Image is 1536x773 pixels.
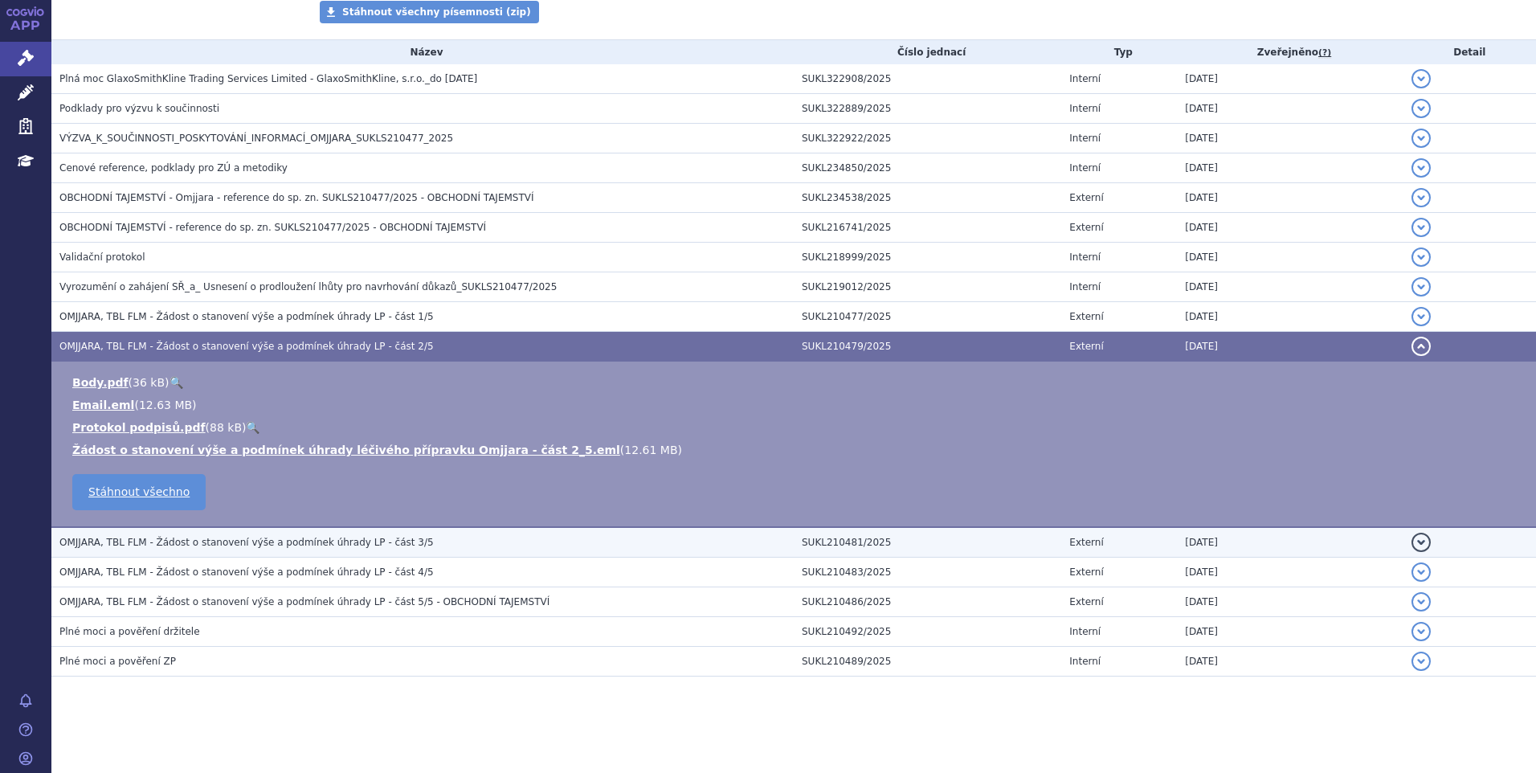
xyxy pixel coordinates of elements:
[794,302,1061,332] td: SUKL210477/2025
[1318,47,1331,59] abbr: (?)
[1069,656,1101,667] span: Interní
[794,527,1061,558] td: SUKL210481/2025
[72,419,1520,436] li: ( )
[59,341,434,352] span: OMJJARA, TBL FLM - Žádost o stanovení výše a podmínek úhrady LP - část 2/5
[1061,40,1177,64] th: Typ
[624,444,677,456] span: 12.61 MB
[1411,307,1431,326] button: detail
[72,399,134,411] a: Email.eml
[1069,103,1101,114] span: Interní
[170,376,183,389] a: 🔍
[1177,124,1403,153] td: [DATE]
[794,272,1061,302] td: SUKL219012/2025
[1411,622,1431,641] button: detail
[794,332,1061,362] td: SUKL210479/2025
[1411,652,1431,671] button: detail
[1411,337,1431,356] button: detail
[139,399,192,411] span: 12.63 MB
[72,442,1520,458] li: ( )
[1411,158,1431,178] button: detail
[1411,129,1431,148] button: detail
[1411,188,1431,207] button: detail
[794,183,1061,213] td: SUKL234538/2025
[794,558,1061,587] td: SUKL210483/2025
[1403,40,1536,64] th: Detail
[59,192,534,203] span: OBCHODNÍ TAJEMSTVÍ - Omjjara - reference do sp. zn. SUKLS210477/2025 - OBCHODNÍ TAJEMSTVÍ
[1069,281,1101,292] span: Interní
[794,40,1061,64] th: Číslo jednací
[794,587,1061,617] td: SUKL210486/2025
[794,617,1061,647] td: SUKL210492/2025
[59,162,288,174] span: Cenové reference, podklady pro ZÚ a metodiky
[342,6,531,18] span: Stáhnout všechny písemnosti (zip)
[1069,311,1103,322] span: Externí
[794,94,1061,124] td: SUKL322889/2025
[1177,64,1403,94] td: [DATE]
[59,596,549,607] span: OMJJARA, TBL FLM - Žádost o stanovení výše a podmínek úhrady LP - část 5/5 - OBCHODNÍ TAJEMSTVÍ
[1411,533,1431,552] button: detail
[1069,566,1103,578] span: Externí
[72,474,206,510] a: Stáhnout všechno
[1177,558,1403,587] td: [DATE]
[1177,94,1403,124] td: [DATE]
[72,376,129,389] a: Body.pdf
[1177,40,1403,64] th: Zveřejněno
[59,566,434,578] span: OMJJARA, TBL FLM - Žádost o stanovení výše a podmínek úhrady LP - část 4/5
[72,374,1520,391] li: ( )
[1177,153,1403,183] td: [DATE]
[1177,527,1403,558] td: [DATE]
[1069,192,1103,203] span: Externí
[1069,133,1101,144] span: Interní
[1069,626,1101,637] span: Interní
[1411,592,1431,611] button: detail
[1069,341,1103,352] span: Externí
[72,444,620,456] a: Žádost o stanovení výše a podmínek úhrady léčivého přípravku Omjjara - část 2_5.eml
[210,421,242,434] span: 88 kB
[1069,596,1103,607] span: Externí
[1177,302,1403,332] td: [DATE]
[133,376,165,389] span: 36 kB
[246,421,259,434] a: 🔍
[1069,73,1101,84] span: Interní
[1411,562,1431,582] button: detail
[794,64,1061,94] td: SUKL322908/2025
[1411,277,1431,297] button: detail
[794,243,1061,272] td: SUKL218999/2025
[1177,213,1403,243] td: [DATE]
[59,252,145,263] span: Validační protokol
[1411,218,1431,237] button: detail
[794,647,1061,677] td: SUKL210489/2025
[1069,222,1103,233] span: Externí
[1069,162,1101,174] span: Interní
[1069,537,1103,548] span: Externí
[59,133,453,144] span: VÝZVA_K_SOUČINNOSTI_POSKYTOVÁNÍ_INFORMACÍ_OMJJARA_SUKLS210477_2025
[59,73,477,84] span: Plná moc GlaxoSmithKline Trading Services Limited - GlaxoSmithKline, s.r.o._do 28.5.2026
[1177,587,1403,617] td: [DATE]
[320,1,539,23] a: Stáhnout všechny písemnosti (zip)
[1177,243,1403,272] td: [DATE]
[794,153,1061,183] td: SUKL234850/2025
[59,537,434,548] span: OMJJARA, TBL FLM - Žádost o stanovení výše a podmínek úhrady LP - část 3/5
[1177,272,1403,302] td: [DATE]
[794,213,1061,243] td: SUKL216741/2025
[72,397,1520,413] li: ( )
[59,281,557,292] span: Vyrozumění o zahájení SŘ_a_ Usnesení o prodloužení lhůty pro navrhování důkazů_SUKLS210477/2025
[59,311,434,322] span: OMJJARA, TBL FLM - Žádost o stanovení výše a podmínek úhrady LP - část 1/5
[1411,69,1431,88] button: detail
[59,103,219,114] span: Podklady pro výzvu k součinnosti
[1411,99,1431,118] button: detail
[1069,252,1101,263] span: Interní
[59,222,486,233] span: OBCHODNÍ TAJEMSTVÍ - reference do sp. zn. SUKLS210477/2025 - OBCHODNÍ TAJEMSTVÍ
[1177,332,1403,362] td: [DATE]
[1177,647,1403,677] td: [DATE]
[1177,183,1403,213] td: [DATE]
[51,40,794,64] th: Název
[59,626,200,637] span: Plné moci a pověření držitele
[59,656,176,667] span: Plné moci a pověření ZP
[1177,617,1403,647] td: [DATE]
[72,421,206,434] a: Protokol podpisů.pdf
[794,124,1061,153] td: SUKL322922/2025
[1411,247,1431,267] button: detail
